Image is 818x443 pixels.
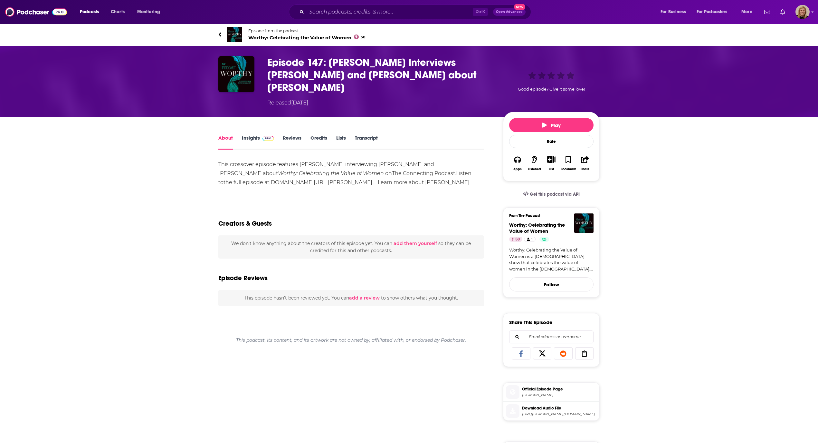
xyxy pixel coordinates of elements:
button: open menu [133,7,168,17]
a: 1 [524,237,536,242]
span: For Business [661,7,686,16]
button: open menu [75,7,107,17]
div: Search followers [509,330,594,343]
img: Worthy: Celebrating the Value of Women [227,27,242,42]
h3: From The Podcast [509,213,588,218]
span: Podcasts [80,7,99,16]
a: Get this podcast via API [518,186,585,202]
a: Download Audio File[URL][DOMAIN_NAME][DOMAIN_NAME] [506,404,597,418]
div: Search podcasts, credits, & more... [295,5,537,19]
a: Share on X/Twitter [533,347,552,359]
span: Get this podcast via API [530,192,580,197]
div: List [549,167,554,171]
button: Apps [509,152,526,175]
img: User Profile [795,5,810,19]
button: Show More Button [545,156,558,163]
span: 50 [361,36,366,39]
h3: Share This Episode [509,319,552,325]
a: Transcript [355,135,378,150]
a: Worthy: Celebrating the Value of Women [509,222,565,234]
span: Open Advanced [496,10,523,14]
span: 50 [515,236,520,243]
a: Charts [107,7,128,17]
a: Share on Reddit [554,347,573,359]
span: Official Episode Page [522,386,597,392]
a: Worthy: Celebrating the Value of Women [278,170,384,176]
a: The Connecting Podcast [392,170,455,176]
a: Official Episode Page[DOMAIN_NAME] [506,385,597,399]
a: Credits [310,135,327,150]
button: add them yourself [394,241,437,246]
a: 50 [509,237,522,242]
span: For Podcasters [697,7,728,16]
span: More [741,7,752,16]
div: This podcast, its content, and its artwork are not owned by, affiliated with, or endorsed by Podc... [218,332,484,348]
button: Play [509,118,594,132]
div: Bookmark [561,167,576,171]
div: Show More ButtonList [543,152,560,175]
h2: Creators & Guests [218,220,272,228]
span: 1 [531,236,533,243]
button: Follow [509,277,594,291]
span: This episode hasn't been reviewed yet. You can to show others what you thought. [244,295,458,301]
div: Listened [528,167,541,171]
button: open menu [737,7,760,17]
input: Email address or username... [515,331,588,343]
img: Worthy: Celebrating the Value of Women [574,213,594,233]
h3: Episode Reviews [218,274,268,282]
div: Apps [513,167,522,171]
div: Share [581,167,589,171]
span: Ctrl K [473,8,488,16]
span: Charts [111,7,125,16]
span: Play [542,122,561,128]
div: This crossover episode features [PERSON_NAME] interviewing [PERSON_NAME] and [PERSON_NAME] on . t... [218,160,484,196]
button: Share [577,152,594,175]
span: We don't know anything about the creators of this episode yet . You can so they can be credited f... [231,241,471,253]
a: Show notifications dropdown [762,6,773,17]
div: Rate [509,135,594,148]
span: Download Audio File [522,405,597,411]
h1: Episode 147: Paul Tripp Interviews Elyse Fitzpatrick and Eric Schumacher about Worthy [267,56,493,94]
span: sites.libsyn.com [522,393,597,398]
a: Show notifications dropdown [778,6,788,17]
a: [DOMAIN_NAME][URL][PERSON_NAME]… [269,179,376,185]
button: add a review [349,294,380,301]
img: Podchaser Pro [262,136,274,141]
span: Monitoring [137,7,160,16]
span: Worthy: Celebrating the Value of Women [248,34,366,41]
button: Listened [526,152,543,175]
span: Logged in as avansolkema [795,5,810,19]
input: Search podcasts, credits, & more... [307,7,473,17]
button: Open AdvancedNew [493,8,526,16]
a: Worthy: Celebrating the Value of WomenEpisode from the podcastWorthy: Celebrating the Value of Wo... [218,27,600,42]
button: open menu [692,7,737,17]
img: Podchaser - Follow, Share and Rate Podcasts [5,6,67,18]
div: Released [DATE] [267,99,308,107]
span: New [514,4,526,10]
a: Copy Link [575,347,594,359]
span: Good episode? Give it some love! [518,87,585,92]
a: InsightsPodchaser Pro [242,135,274,150]
a: Lists [336,135,346,150]
button: Show profile menu [795,5,810,19]
a: Worthy: Celebrating the Value of Women is a [DEMOGRAPHIC_DATA] show that celebrates the value of ... [509,247,594,272]
a: Share on Facebook [512,347,530,359]
span: about [263,170,385,176]
span: https://dts.podtrac.com/redirect.mp3/traffic.libsyn.com/secure/worthycelebratingthevalueofwomen/E... [522,412,597,417]
button: Bookmark [560,152,576,175]
button: open menu [656,7,694,17]
a: Reviews [283,135,301,150]
span: Episode from the podcast [248,28,366,33]
a: About [218,135,233,150]
img: Episode 147: Paul Tripp Interviews Elyse Fitzpatrick and Eric Schumacher about Worthy [218,56,254,92]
